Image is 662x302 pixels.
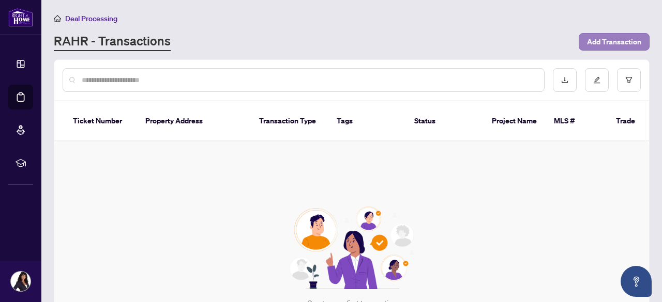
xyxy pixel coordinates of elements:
th: Transaction Type [251,101,328,141]
th: Project Name [484,101,546,141]
span: download [561,76,568,84]
th: Status [406,101,484,141]
button: Open asap [621,266,652,297]
button: download [553,68,577,92]
th: Ticket Number [65,101,137,141]
th: MLS # [546,101,608,141]
img: Profile Icon [11,272,31,291]
span: filter [625,76,633,84]
img: Null State Icon [285,206,418,289]
span: edit [593,76,600,84]
th: Property Address [137,101,251,141]
span: Deal Processing [65,14,117,23]
button: edit [585,68,609,92]
button: filter [617,68,641,92]
img: logo [8,8,33,27]
span: home [54,15,61,22]
th: Tags [328,101,406,141]
span: Add Transaction [587,34,641,50]
button: Add Transaction [579,33,650,51]
a: RAHR - Transactions [54,33,171,51]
